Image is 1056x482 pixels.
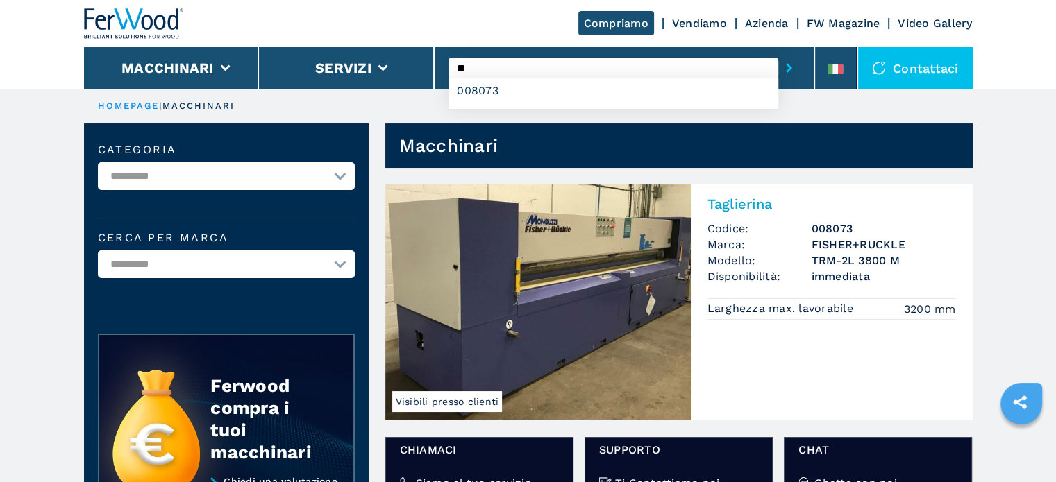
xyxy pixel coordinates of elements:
img: Contattaci [872,61,886,75]
h3: FISHER+RUCKLE [812,236,956,252]
div: Contattaci [858,47,973,89]
iframe: Chat [997,420,1046,472]
span: Marca: [707,236,812,252]
a: Azienda [745,17,789,30]
a: Video Gallery [898,17,972,30]
button: submit-button [778,52,800,84]
label: Cerca per marca [98,232,355,243]
a: Compriamo [578,11,654,35]
img: Taglierina FISHER+RUCKLE TRM-2L 3800 M [385,184,691,420]
div: 008073 [449,78,778,103]
span: Modello: [707,252,812,268]
button: Servizi [315,60,371,76]
a: Taglierina FISHER+RUCKLE TRM-2L 3800 MVisibili presso clientiTaglierinaCodice:008073Marca:FISHER+... [385,184,973,420]
h3: 008073 [812,221,956,236]
em: 3200 mm [904,301,956,317]
p: macchinari [162,100,235,112]
label: Categoria [98,144,355,155]
span: Visibili presso clienti [392,391,503,412]
p: Larghezza max. lavorabile [707,301,857,316]
span: Codice: [707,221,812,236]
div: Ferwood compra i tuoi macchinari [210,375,326,463]
button: Macchinari [121,60,214,76]
span: Chiamaci [400,442,559,458]
span: immediata [812,268,956,284]
a: sharethis [1003,385,1037,420]
span: chat [798,442,957,458]
h3: TRM-2L 3800 M [812,252,956,268]
span: Disponibilità: [707,268,812,284]
a: FW Magazine [807,17,880,30]
img: Ferwood [84,8,184,39]
h2: Taglierina [707,196,956,212]
span: | [159,101,162,111]
a: HOMEPAGE [98,101,160,111]
h1: Macchinari [399,135,498,157]
a: Vendiamo [672,17,727,30]
span: Supporto [599,442,758,458]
